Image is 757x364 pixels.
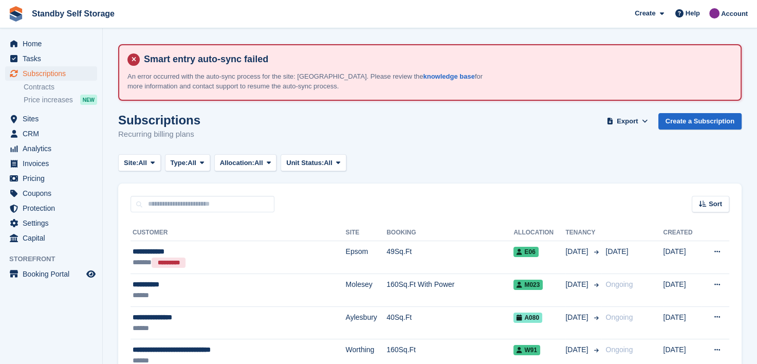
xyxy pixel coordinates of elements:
[513,247,538,257] span: E06
[23,156,84,171] span: Invoices
[8,6,24,22] img: stora-icon-8386f47178a22dfd0bd8f6a31ec36ba5ce8667c1dd55bd0f319d3a0aa187defe.svg
[709,199,722,209] span: Sort
[663,306,701,339] td: [DATE]
[124,158,138,168] span: Site:
[118,154,161,171] button: Site: All
[565,312,590,323] span: [DATE]
[5,216,97,230] a: menu
[565,246,590,257] span: [DATE]
[23,51,84,66] span: Tasks
[346,241,387,274] td: Epsom
[605,113,650,130] button: Export
[118,113,200,127] h1: Subscriptions
[23,216,84,230] span: Settings
[5,171,97,186] a: menu
[9,254,102,264] span: Storefront
[605,313,633,321] span: Ongoing
[5,112,97,126] a: menu
[423,72,474,80] a: knowledge base
[5,156,97,171] a: menu
[281,154,346,171] button: Unit Status: All
[127,71,487,92] p: An error occurred with the auto-sync process for the site: [GEOGRAPHIC_DATA]. Please review the f...
[138,158,147,168] span: All
[23,112,84,126] span: Sites
[565,344,590,355] span: [DATE]
[709,8,719,19] img: Sue Ford
[513,345,540,355] span: W91
[346,274,387,307] td: Molesey
[565,225,601,241] th: Tenancy
[23,66,84,81] span: Subscriptions
[617,116,638,126] span: Export
[605,280,633,288] span: Ongoing
[165,154,210,171] button: Type: All
[605,247,628,256] span: [DATE]
[386,306,513,339] td: 40Sq.Ft
[324,158,333,168] span: All
[5,126,97,141] a: menu
[23,267,84,281] span: Booking Portal
[513,225,565,241] th: Allocation
[386,241,513,274] td: 49Sq.Ft
[23,141,84,156] span: Analytics
[171,158,188,168] span: Type:
[254,158,263,168] span: All
[663,274,701,307] td: [DATE]
[386,274,513,307] td: 160Sq.Ft With Power
[188,158,196,168] span: All
[346,306,387,339] td: Aylesbury
[5,186,97,201] a: menu
[5,51,97,66] a: menu
[513,313,542,323] span: A080
[658,113,742,130] a: Create a Subscription
[118,129,200,140] p: Recurring billing plans
[28,5,119,22] a: Standby Self Storage
[635,8,655,19] span: Create
[220,158,254,168] span: Allocation:
[386,225,513,241] th: Booking
[5,66,97,81] a: menu
[5,141,97,156] a: menu
[85,268,97,280] a: Preview store
[686,8,700,19] span: Help
[214,154,277,171] button: Allocation: All
[5,267,97,281] a: menu
[24,94,97,105] a: Price increases NEW
[346,225,387,241] th: Site
[80,95,97,105] div: NEW
[605,345,633,354] span: Ongoing
[23,186,84,201] span: Coupons
[5,231,97,245] a: menu
[23,231,84,245] span: Capital
[5,37,97,51] a: menu
[23,201,84,215] span: Protection
[663,241,701,274] td: [DATE]
[5,201,97,215] a: menu
[24,95,73,105] span: Price increases
[140,53,732,65] h4: Smart entry auto-sync failed
[24,82,97,92] a: Contracts
[663,225,701,241] th: Created
[286,158,324,168] span: Unit Status:
[23,126,84,141] span: CRM
[565,279,590,290] span: [DATE]
[23,171,84,186] span: Pricing
[131,225,346,241] th: Customer
[513,280,543,290] span: M023
[23,37,84,51] span: Home
[721,9,748,19] span: Account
